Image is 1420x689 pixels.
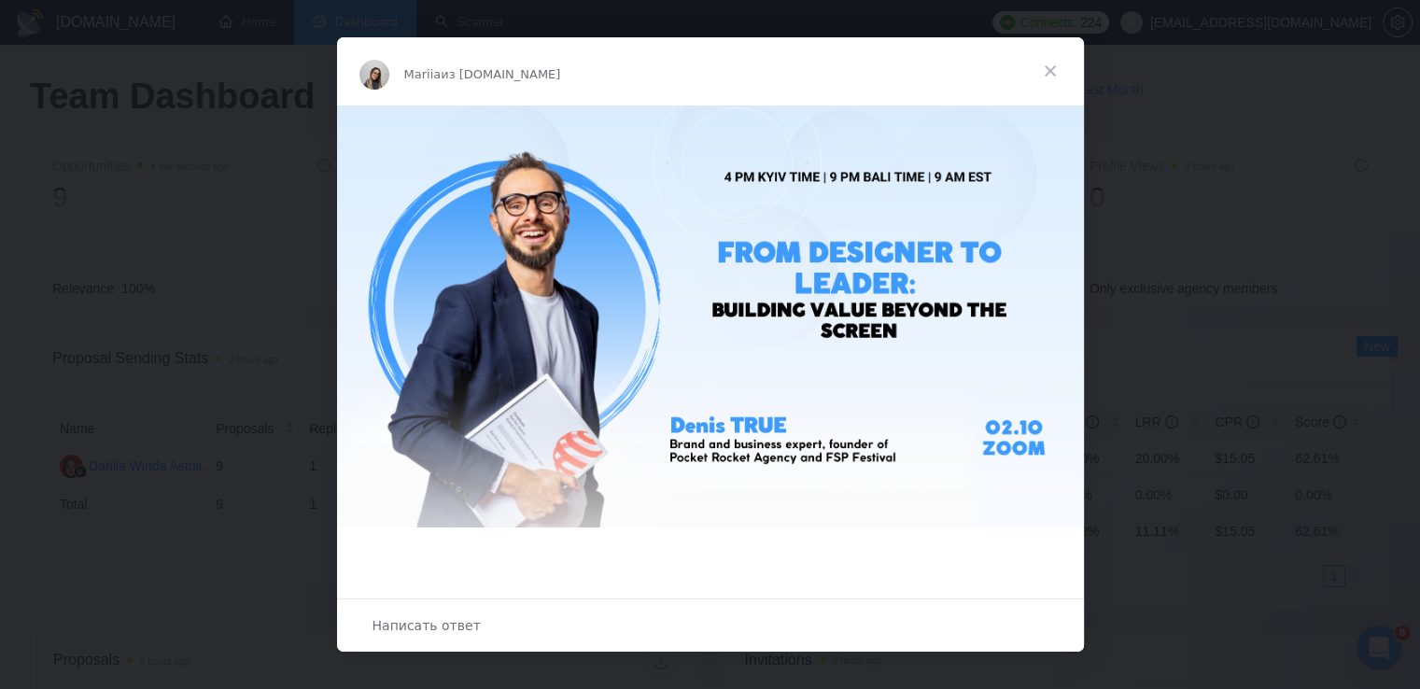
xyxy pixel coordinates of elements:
[337,598,1084,652] div: Открыть разговор и ответить
[441,67,560,81] span: из [DOMAIN_NAME]
[451,559,970,626] div: 🤔
[1017,37,1084,105] span: Закрыть
[404,67,442,81] span: Mariia
[373,613,481,638] span: Написать ответ
[451,583,920,624] b: HOW to SELL your DESIGN 10x higher than you do now?
[359,60,389,90] img: Profile image for Mariia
